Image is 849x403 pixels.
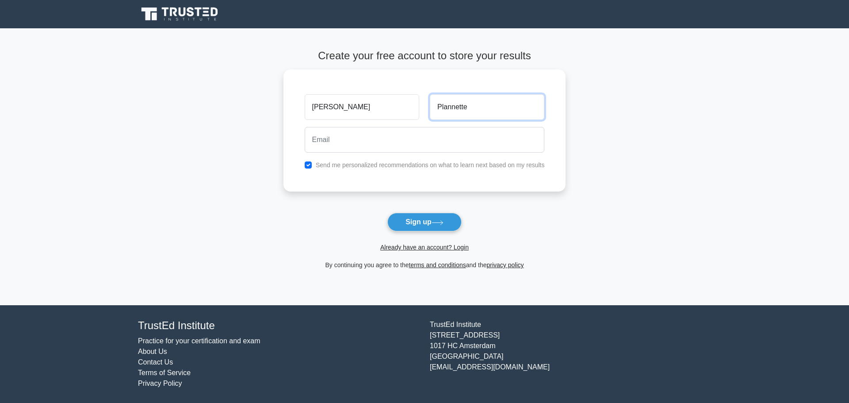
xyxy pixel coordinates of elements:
a: terms and conditions [409,261,466,269]
button: Sign up [387,213,462,231]
input: First name [305,94,419,120]
div: By continuing you agree to the and the [278,260,571,270]
input: Last name [430,94,544,120]
a: privacy policy [487,261,524,269]
a: Terms of Service [138,369,191,376]
input: Email [305,127,545,153]
label: Send me personalized recommendations on what to learn next based on my results [316,161,545,169]
a: Practice for your certification and exam [138,337,260,345]
a: About Us [138,348,167,355]
div: TrustEd Institute [STREET_ADDRESS] 1017 HC Amsterdam [GEOGRAPHIC_DATA] [EMAIL_ADDRESS][DOMAIN_NAME] [424,319,716,389]
a: Contact Us [138,358,173,366]
h4: TrustEd Institute [138,319,419,332]
a: Privacy Policy [138,380,182,387]
h4: Create your free account to store your results [283,50,566,62]
a: Already have an account? Login [380,244,469,251]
